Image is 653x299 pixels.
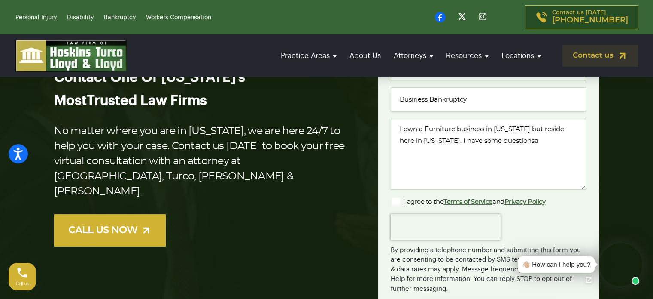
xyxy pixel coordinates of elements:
a: Personal Injury [15,15,57,21]
a: Terms of Service [443,199,492,205]
div: 👋🏼 How can I help you? [522,260,590,270]
p: No matter where you are in [US_STATE], we are here 24/7 to help you with your case. Contact us [D... [54,124,351,199]
input: Type of case or question [391,87,586,112]
img: arrow-up-right-light.svg [141,225,152,236]
span: Contact One Of [US_STATE]’s [54,71,245,84]
iframe: reCAPTCHA [391,214,501,240]
a: Privacy Policy [504,199,546,205]
a: Contact us [DATE][PHONE_NUMBER] [525,5,638,29]
a: CALL US NOW [54,214,166,247]
img: logo [15,40,127,72]
a: Practice Areas [276,43,341,68]
span: Trusted Law Firms [87,94,207,108]
span: Most [54,94,87,108]
p: Contact us [DATE] [552,10,628,25]
span: [PHONE_NUMBER] [552,16,628,25]
a: Attorneys [389,43,437,68]
span: Call us [16,281,29,286]
div: By providing a telephone number and submitting this form you are consenting to be contacted by SM... [391,240,586,294]
a: Open chat [580,271,598,289]
label: I agree to the and [391,197,545,207]
a: Locations [497,43,545,68]
a: Contact us [562,45,638,67]
a: Bankruptcy [104,15,136,21]
a: Disability [67,15,94,21]
a: Workers Compensation [146,15,211,21]
a: Resources [442,43,493,68]
div: Blocked (class): grecaptcha-badge [391,214,501,240]
a: About Us [345,43,385,68]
